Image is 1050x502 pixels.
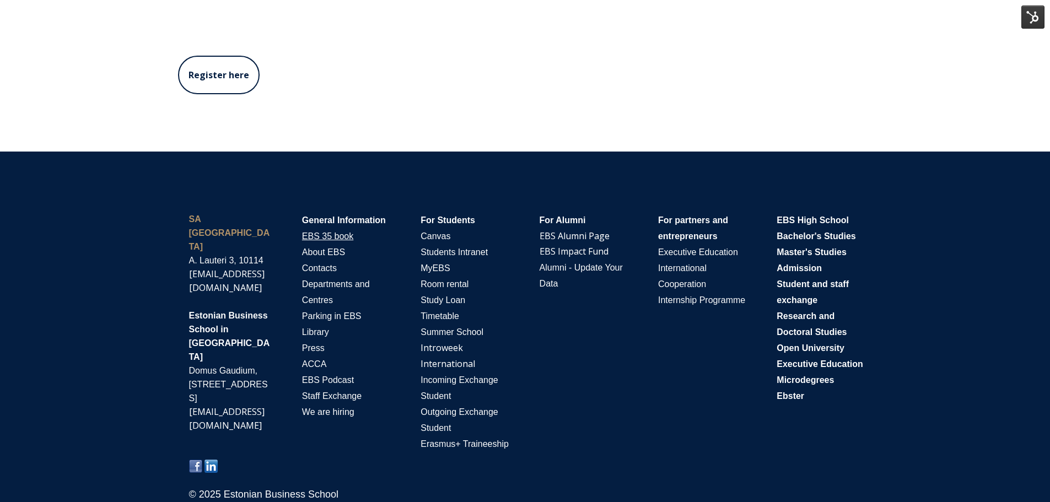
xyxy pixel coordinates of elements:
strong: SA [GEOGRAPHIC_DATA] [189,214,270,251]
a: Press [302,342,325,354]
a: Microdegrees [777,374,834,386]
span: Open University [777,343,844,353]
a: EBS High School [777,214,849,226]
span: Internship Programme [658,295,745,305]
a: Erasmus+ Traineeship [421,438,509,450]
a: Internship Programme [658,294,745,306]
img: HubSpot Tools Menu Toggle [1021,6,1044,29]
span: For Students [421,215,475,225]
span: Timetable [421,311,459,321]
span: Students Intranet [421,247,488,257]
a: EBS Impact Fund [540,245,609,257]
span: Departments and Centres [302,279,370,305]
a: Timetable [421,310,459,322]
span: About EBS [302,247,345,257]
a: Register here [178,56,260,94]
a: Library [302,326,329,338]
span: MyEBS [421,263,450,273]
a: nternational [423,358,475,370]
a: Contacts [302,262,337,274]
a: ntroweek [423,342,463,354]
a: Master's Studies [777,246,847,258]
span: Research and Doctoral Studies [777,311,847,337]
a: EBS Podcast [302,374,354,386]
span: Outgoing Exchange Student [421,407,498,433]
span: ACCA [302,359,326,369]
span: A. Lauteri 3, 10114 [189,256,263,265]
span: Master's Studies [777,247,847,257]
span: Microdegrees [777,375,834,385]
a: Canvas [421,230,450,242]
a: EBS 35 book [302,231,353,241]
span: We are hiring [302,407,354,417]
a: Alumni - Update Your Data [540,261,623,289]
a: Summer School [421,326,483,338]
img: Share on linkedin [204,460,218,473]
a: [EMAIL_ADDRESS][DOMAIN_NAME] [189,268,265,294]
span: Parking in EBS [302,311,362,321]
span: Contacts [302,263,337,273]
a: Incoming Exchange Student [421,374,498,402]
a: Executive Education [777,358,863,370]
span: EBS Podcast [302,375,354,385]
a: We are hiring [302,406,354,418]
span: Domus Gaudium, [STREET_ADDRESS] [189,366,268,403]
span: Incoming Exchange Student [421,375,498,401]
span: Canvas [421,231,450,241]
a: International Cooperation [658,262,707,290]
span: I [421,343,462,353]
span: Student and staff exchange [777,279,849,305]
span: International Cooperation [658,263,707,289]
span: Admission [777,263,822,273]
a: [EMAIL_ADDRESS][DOMAIN_NAME] [189,406,265,431]
a: Student and staff exchange [777,278,849,306]
span: Room rental [421,279,469,289]
span: Summer School [421,327,483,337]
span: Executive Education [777,359,863,369]
span: Bachelor's Studies [777,231,855,241]
span: Press [302,343,325,353]
span: General Information [302,215,386,225]
a: Parking in EBS [302,310,362,322]
a: Ebster [777,390,804,402]
a: Research and Doctoral Studies [777,310,847,338]
a: Staff Exchange [302,390,362,402]
a: Bachelor's Studies [777,230,855,242]
a: Departments and Centres [302,278,370,306]
span: For Alumni [540,215,586,225]
span: Executive Education [658,247,738,257]
span: Ebster [777,391,804,401]
span: EBS High School [777,215,849,225]
a: Admission [777,262,822,274]
span: Alumni - Update Your Data [540,263,623,288]
a: Room rental [421,278,469,290]
span: For partners and entrepreneurs [658,215,728,241]
span: Erasmus+ Traineeship [421,439,509,449]
span: Study Loan [421,295,465,305]
a: MyEBS [421,262,450,274]
span: Staff Exchange [302,391,362,401]
a: Study Loan [421,294,465,306]
img: Share on facebook [189,460,202,473]
a: Open University [777,342,844,354]
a: Executive Education [658,246,738,258]
span: Estonian Business School in [GEOGRAPHIC_DATA] [189,311,270,361]
span: I [421,359,475,369]
a: About EBS [302,246,345,258]
span: Library [302,327,329,337]
a: Outgoing Exchange Student [421,406,498,434]
a: ACCA [302,358,326,370]
span: © 2025 Estonian Business School [189,489,338,500]
a: EBS Alumni Page [540,230,610,242]
a: Students Intranet [421,246,488,258]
